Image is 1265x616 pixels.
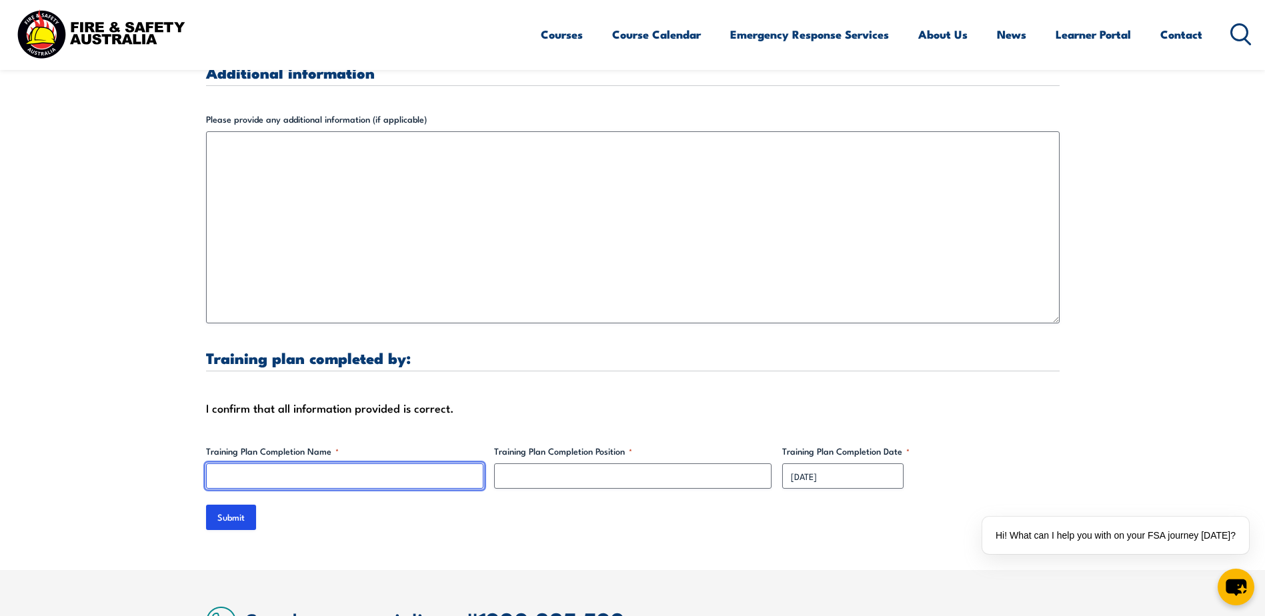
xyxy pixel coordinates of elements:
[1056,17,1131,52] a: Learner Portal
[206,398,1060,418] div: I confirm that all information provided is correct.
[1218,569,1254,605] button: chat-button
[541,17,583,52] a: Courses
[982,517,1249,554] div: Hi! What can I help you with on your FSA journey [DATE]?
[206,445,483,458] label: Training Plan Completion Name
[206,350,1060,365] h3: Training plan completed by:
[730,17,889,52] a: Emergency Response Services
[206,113,1060,126] label: Please provide any additional information (if applicable)
[206,505,256,530] input: Submit
[1160,17,1202,52] a: Contact
[782,445,1060,458] label: Training Plan Completion Date
[494,445,772,458] label: Training Plan Completion Position
[612,17,701,52] a: Course Calendar
[782,463,904,489] input: dd/mm/yyyy
[997,17,1026,52] a: News
[206,65,1060,80] h3: Additional information
[918,17,968,52] a: About Us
